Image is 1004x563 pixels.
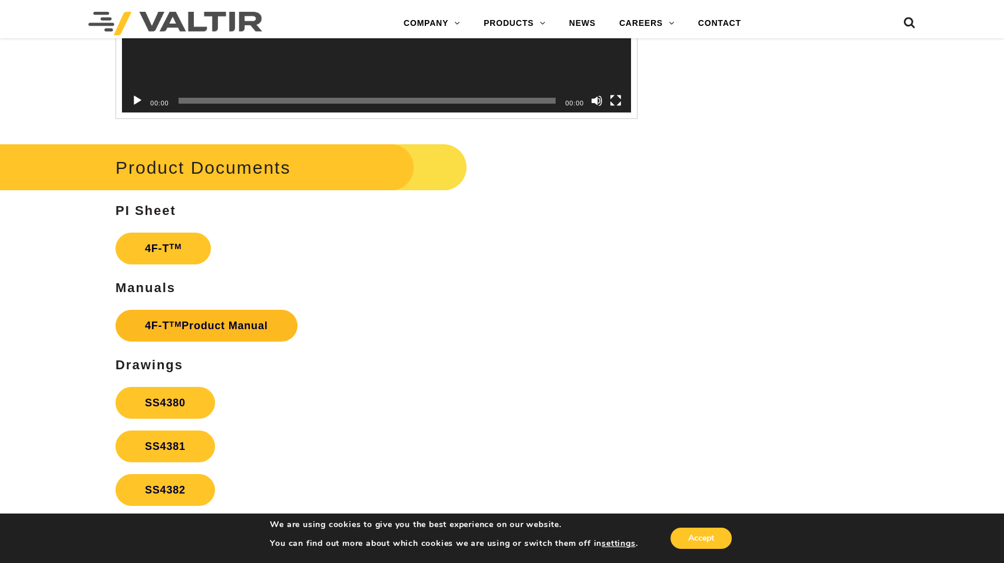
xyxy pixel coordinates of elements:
[602,538,635,549] button: settings
[610,95,622,107] button: Fullscreen
[150,100,169,107] span: 00:00
[169,242,181,251] sup: TM
[686,12,753,35] a: CONTACT
[115,430,215,462] a: SS4381
[179,98,556,104] span: Time Slider
[392,12,472,35] a: COMPANY
[115,203,176,218] strong: PI Sheet
[472,12,557,35] a: PRODUCTS
[591,95,603,107] button: Mute
[115,474,215,506] a: SS4382
[270,538,638,549] p: You can find out more about which cookies we are using or switch them off in .
[88,12,262,35] img: Valtir
[557,12,607,35] a: NEWS
[169,320,181,329] sup: TM
[131,95,143,107] button: Play
[115,387,215,419] a: SS4380
[115,357,183,372] strong: Drawings
[607,12,686,35] a: CAREERS
[270,519,638,530] p: We are using cookies to give you the best experience on our website.
[115,280,176,295] strong: Manuals
[671,528,732,549] button: Accept
[565,100,584,107] span: 00:00
[115,233,211,264] a: 4F-TTM
[115,310,298,342] a: 4F-TTMProduct Manual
